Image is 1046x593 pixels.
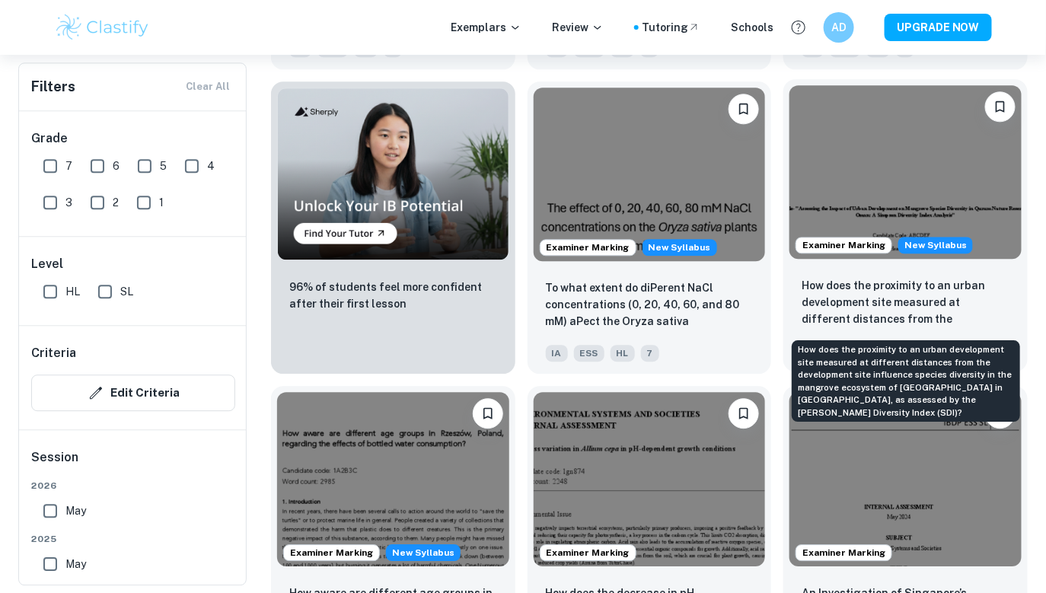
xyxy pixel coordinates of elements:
img: ESS IA example thumbnail: How does the decrease in pH (3.5,4,4.5,5 [534,392,766,566]
span: Examiner Marking [796,546,891,560]
button: Help and Feedback [786,14,812,40]
span: May [65,556,86,572]
img: Thumbnail [277,88,509,260]
div: Starting from the May 2026 session, the ESS IA requirements have changed. We created this exempla... [898,237,973,253]
button: AD [824,12,854,43]
img: ESS IA example thumbnail: How does the proximity to an urban devel [789,85,1022,259]
span: Examiner Marking [541,241,636,254]
button: Bookmark [473,398,503,429]
span: New Syllabus [643,239,717,256]
span: 1 [159,194,164,211]
p: Exemplars [451,19,521,36]
button: Bookmark [729,398,759,429]
a: Thumbnail96% of students feel more confident after their first lesson [271,81,515,374]
div: How does the proximity to an urban development site measured at different distances from the deve... [792,340,1020,422]
span: 2026 [31,479,235,493]
span: 6 [113,158,120,174]
a: Examiner MarkingStarting from the May 2026 session, the ESS IA requirements have changed. We crea... [528,81,772,374]
p: To what extent do diPerent NaCl concentrations (0, 20, 40, 60, and 80 mM) aPect the Oryza sativa ... [546,279,754,331]
p: Review [552,19,604,36]
img: Clastify logo [54,12,151,43]
button: Bookmark [985,91,1016,122]
span: Examiner Marking [796,238,891,252]
span: May [65,502,86,519]
img: ESS IA example thumbnail: An Investigation of Singapore’s Proporti [789,392,1022,566]
span: New Syllabus [898,237,973,253]
a: Examiner MarkingStarting from the May 2026 session, the ESS IA requirements have changed. We crea... [783,81,1028,374]
img: ESS IA example thumbnail: How aware are different age groups in Rz [277,392,509,566]
button: Bookmark [729,94,759,124]
h6: AD [831,19,848,36]
span: 7 [65,158,72,174]
h6: Session [31,448,235,479]
h6: Grade [31,129,235,148]
span: 2025 [31,532,235,546]
button: Edit Criteria [31,375,235,411]
span: Examiner Marking [284,546,379,560]
span: New Syllabus [386,544,461,561]
span: HL [611,345,635,362]
h6: Filters [31,76,75,97]
span: HL [65,283,80,300]
button: UPGRADE NOW [885,14,992,41]
a: Tutoring [642,19,700,36]
img: ESS IA example thumbnail: To what extent do diPerent NaCl concentr [534,88,766,261]
span: 3 [65,194,72,211]
span: 2 [113,194,119,211]
span: IA [546,345,568,362]
div: Starting from the May 2026 session, the ESS IA requirements have changed. We created this exempla... [386,544,461,561]
span: 4 [207,158,215,174]
a: Schools [731,19,773,36]
span: 5 [160,158,167,174]
h6: Criteria [31,344,76,362]
p: How does the proximity to an urban development site measured at different distances from the deve... [802,277,1009,329]
span: Examiner Marking [541,546,636,560]
h6: Level [31,255,235,273]
span: ESS [574,345,604,362]
span: 7 [641,345,659,362]
span: SL [120,283,133,300]
p: 96% of students feel more confident after their first lesson [289,279,497,312]
div: Starting from the May 2026 session, the ESS IA requirements have changed. We created this exempla... [643,239,717,256]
